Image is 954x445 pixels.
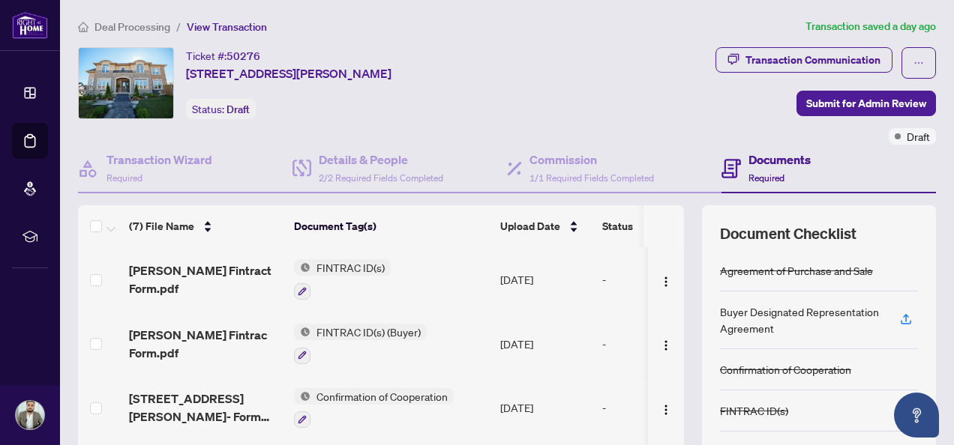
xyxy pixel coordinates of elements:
span: home [78,22,88,32]
button: Status IconConfirmation of Cooperation [294,388,454,429]
article: Transaction saved a day ago [805,18,936,35]
td: [DATE] [494,376,596,441]
span: Draft [226,103,250,116]
th: Upload Date [494,205,596,247]
div: Agreement of Purchase and Sale [720,262,873,279]
div: Confirmation of Cooperation [720,361,851,378]
div: - [602,399,718,416]
div: Buyer Designated Representation Agreement [720,303,882,336]
span: Required [748,172,784,184]
button: Transaction Communication [715,47,892,73]
th: (7) File Name [123,205,288,247]
div: Ticket #: [186,47,260,64]
button: Status IconFINTRAC ID(s) (Buyer) [294,324,427,364]
img: IMG-40754847_1.jpg [79,48,173,118]
span: Submit for Admin Review [806,91,926,115]
td: [DATE] [494,312,596,376]
h4: Transaction Wizard [106,151,212,169]
td: [DATE] [494,247,596,312]
img: Logo [660,339,672,351]
div: - [602,336,718,352]
span: ellipsis [913,58,924,68]
button: Logo [654,332,678,356]
button: Open asap [894,393,939,438]
span: Confirmation of Cooperation [310,388,454,405]
button: Status IconFINTRAC ID(s) [294,259,391,300]
span: Draft [907,128,930,145]
span: Document Checklist [720,223,856,244]
span: [PERSON_NAME] Fintrac Form.pdf [129,326,282,362]
span: [PERSON_NAME] Fintract Form.pdf [129,261,282,297]
h4: Details & People [319,151,443,169]
img: Profile Icon [16,401,44,429]
li: / [176,18,181,35]
h4: Commission [529,151,654,169]
img: Status Icon [294,259,310,276]
span: View Transaction [187,20,267,34]
span: Required [106,172,142,184]
span: Deal Processing [94,20,170,34]
span: 50276 [226,49,260,63]
div: - [602,271,718,288]
span: FINTRAC ID(s) (Buyer) [310,324,427,340]
th: Status [596,205,724,247]
button: Logo [654,396,678,420]
span: [STREET_ADDRESS][PERSON_NAME] [186,64,391,82]
span: [STREET_ADDRESS][PERSON_NAME]- Form 320 Confirmation Of Co-Operation.pdf [129,390,282,426]
img: Status Icon [294,324,310,340]
img: logo [12,11,48,39]
button: Submit for Admin Review [796,91,936,116]
span: Status [602,218,633,234]
div: Transaction Communication [745,48,880,72]
div: FINTRAC ID(s) [720,402,788,419]
h4: Documents [748,151,811,169]
span: (7) File Name [129,218,194,234]
img: Logo [660,276,672,288]
span: Upload Date [500,218,560,234]
span: 2/2 Required Fields Completed [319,172,443,184]
th: Document Tag(s) [288,205,494,247]
button: Logo [654,267,678,291]
span: 1/1 Required Fields Completed [529,172,654,184]
img: Status Icon [294,388,310,405]
img: Logo [660,404,672,416]
span: FINTRAC ID(s) [310,259,391,276]
div: Status: [186,99,256,119]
